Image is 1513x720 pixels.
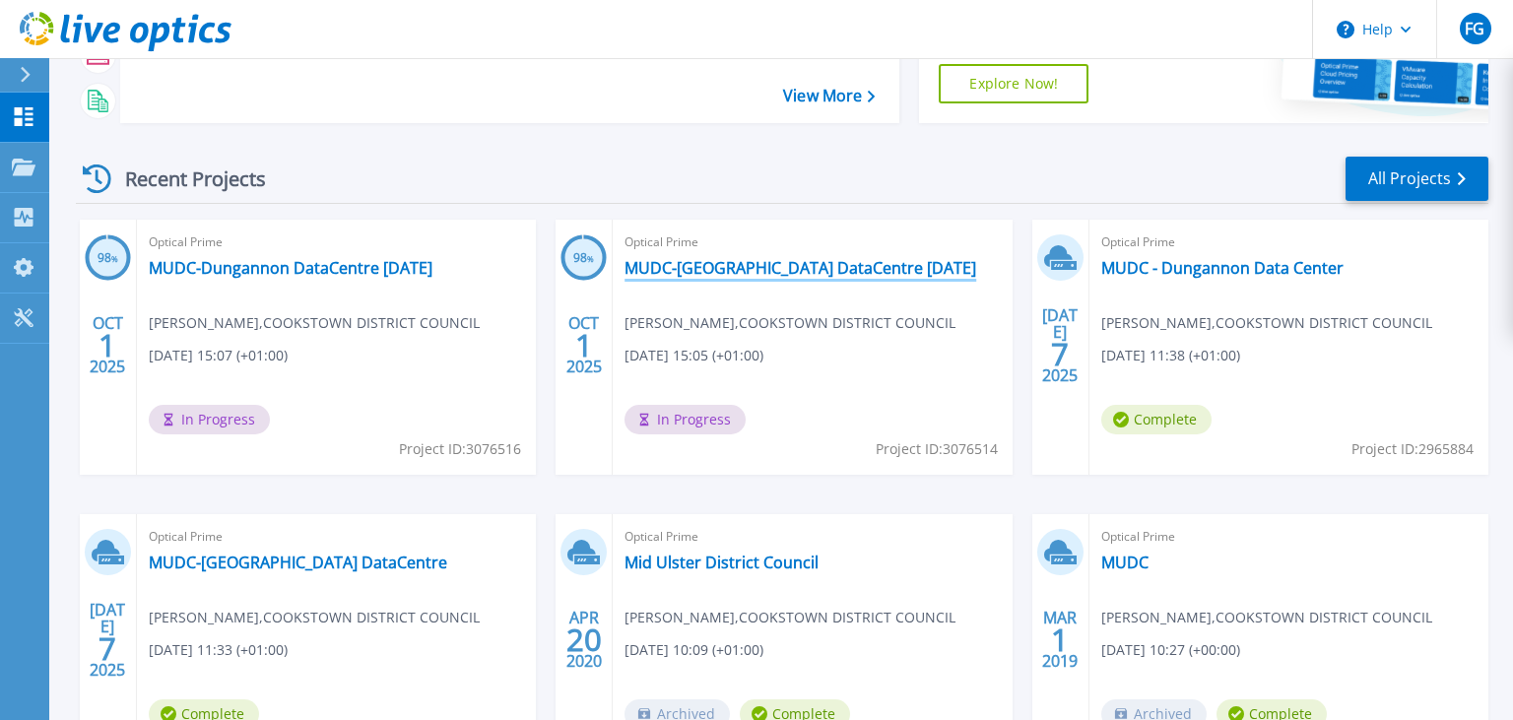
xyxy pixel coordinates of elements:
span: FG [1465,21,1484,36]
span: Project ID: 3076514 [876,438,998,460]
div: [DATE] 2025 [89,604,126,676]
span: [PERSON_NAME] , COOKSTOWN DISTRICT COUNCIL [625,607,955,628]
h3: 98 [85,247,131,270]
span: [PERSON_NAME] , COOKSTOWN DISTRICT COUNCIL [625,312,955,334]
span: [DATE] 15:07 (+01:00) [149,345,288,366]
span: 1 [99,337,116,354]
a: Mid Ulster District Council [625,553,819,572]
span: Project ID: 2965884 [1351,438,1474,460]
span: % [587,253,594,264]
a: MUDC-Dungannon DataCentre [DATE] [149,258,432,278]
div: MAR 2019 [1041,604,1079,676]
div: Recent Projects [76,155,293,203]
span: Optical Prime [625,231,1000,253]
span: Optical Prime [1101,526,1477,548]
span: Complete [1101,405,1212,434]
span: Project ID: 3076516 [399,438,521,460]
span: 1 [575,337,593,354]
span: 1 [1051,631,1069,648]
span: In Progress [149,405,270,434]
span: % [111,253,118,264]
span: 7 [99,640,116,657]
span: [DATE] 10:27 (+00:00) [1101,639,1240,661]
span: Optical Prime [149,526,524,548]
h3: 98 [560,247,607,270]
span: Optical Prime [149,231,524,253]
span: [DATE] 11:33 (+01:00) [149,639,288,661]
a: MUDC - Dungannon Data Center [1101,258,1344,278]
span: In Progress [625,405,746,434]
a: View More [783,87,875,105]
span: [DATE] 10:09 (+01:00) [625,639,763,661]
div: OCT 2025 [89,309,126,381]
span: Optical Prime [625,526,1000,548]
a: All Projects [1346,157,1488,201]
a: MUDC [1101,553,1149,572]
span: Optical Prime [1101,231,1477,253]
span: [PERSON_NAME] , COOKSTOWN DISTRICT COUNCIL [1101,312,1432,334]
span: 7 [1051,346,1069,362]
a: MUDC-[GEOGRAPHIC_DATA] DataCentre [DATE] [625,258,976,278]
a: MUDC-[GEOGRAPHIC_DATA] DataCentre [149,553,447,572]
span: [PERSON_NAME] , COOKSTOWN DISTRICT COUNCIL [149,607,480,628]
div: APR 2020 [565,604,603,676]
span: 20 [566,631,602,648]
span: [PERSON_NAME] , COOKSTOWN DISTRICT COUNCIL [149,312,480,334]
div: [DATE] 2025 [1041,309,1079,381]
span: [DATE] 11:38 (+01:00) [1101,345,1240,366]
div: OCT 2025 [565,309,603,381]
span: [DATE] 15:05 (+01:00) [625,345,763,366]
span: [PERSON_NAME] , COOKSTOWN DISTRICT COUNCIL [1101,607,1432,628]
a: Explore Now! [939,64,1088,103]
